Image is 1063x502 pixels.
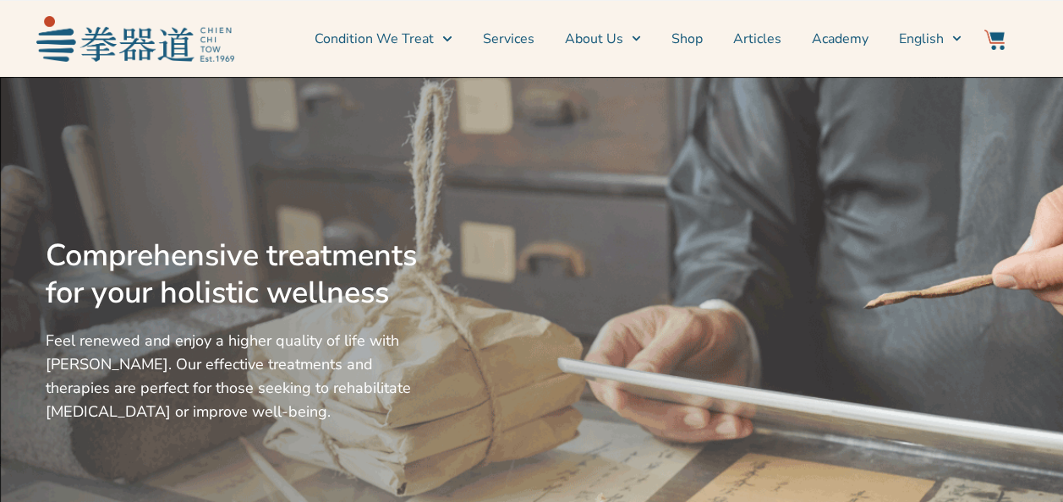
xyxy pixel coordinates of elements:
a: Condition We Treat [315,18,452,60]
a: Articles [733,18,781,60]
a: Shop [671,18,703,60]
nav: Menu [243,18,962,60]
img: Website Icon-03 [984,30,1005,50]
p: Feel renewed and enjoy a higher quality of life with [PERSON_NAME]. Our effective treatments and ... [46,329,425,423]
span: English [899,29,944,49]
h2: Comprehensive treatments for your holistic wellness [46,237,425,312]
a: About Us [565,18,641,60]
a: Academy [812,18,868,60]
a: Services [483,18,534,60]
a: English [899,18,962,60]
